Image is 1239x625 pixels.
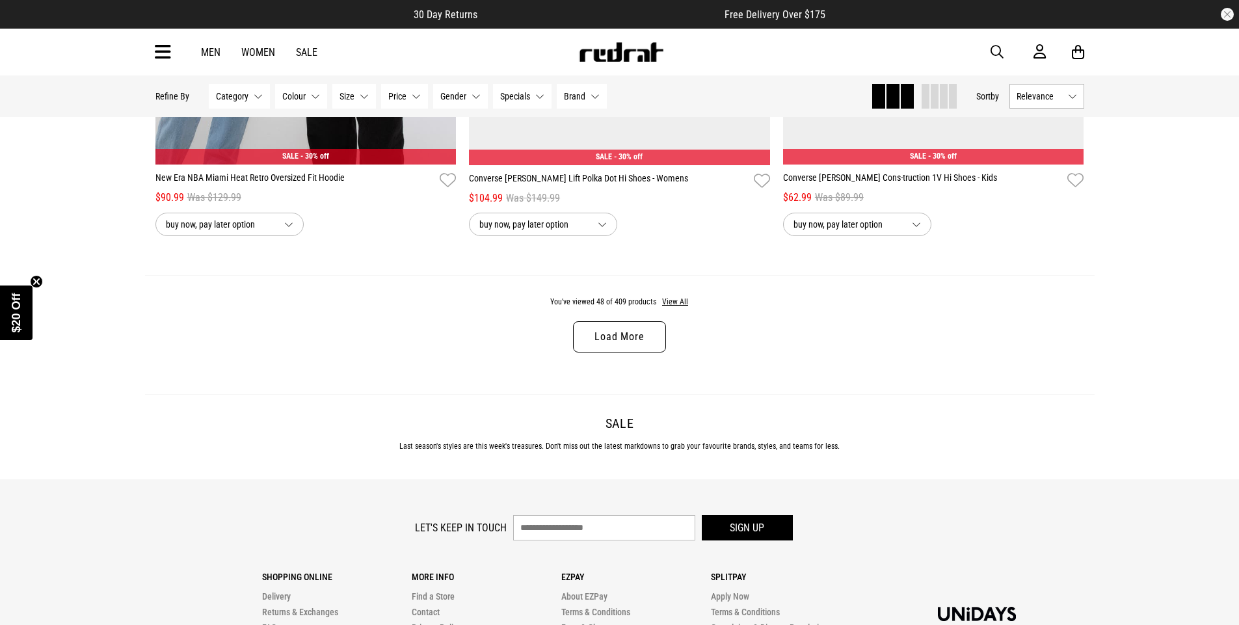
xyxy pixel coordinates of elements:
[578,42,664,62] img: Redrat logo
[711,591,749,602] a: Apply Now
[10,5,49,44] button: Open LiveChat chat widget
[241,46,275,59] a: Women
[1017,91,1063,101] span: Relevance
[702,515,793,540] button: Sign up
[661,297,689,308] button: View All
[469,172,749,191] a: Converse [PERSON_NAME] Lift Polka Dot Hi Shoes - Womens
[388,91,406,101] span: Price
[711,572,860,582] p: Splitpay
[415,522,507,534] label: Let's keep in touch
[155,190,184,206] span: $90.99
[275,84,327,109] button: Colour
[479,217,587,232] span: buy now, pay later option
[783,190,812,206] span: $62.99
[561,607,630,617] a: Terms & Conditions
[928,152,957,161] span: - 30% off
[815,190,864,206] span: Was $89.99
[187,190,241,206] span: Was $129.99
[155,442,1084,451] p: Last season's styles are this week's treasures. Don't miss out the latest markdowns to grab your ...
[561,591,607,602] a: About EZPay
[503,8,699,21] iframe: Customer reviews powered by Trustpilot
[216,91,248,101] span: Category
[711,607,780,617] a: Terms & Conditions
[262,572,412,582] p: Shopping Online
[300,152,329,161] span: - 30% off
[469,191,503,206] span: $104.99
[30,275,43,288] button: Close teaser
[412,591,455,602] a: Find a Store
[155,171,435,190] a: New Era NBA Miami Heat Retro Oversized Fit Hoodie
[557,84,607,109] button: Brand
[938,607,1016,621] img: Unidays
[561,572,711,582] p: Ezpay
[155,416,1084,431] h2: Sale
[282,152,299,161] span: SALE
[412,572,561,582] p: More Info
[282,91,306,101] span: Colour
[573,321,665,352] a: Load More
[910,152,926,161] span: SALE
[381,84,428,109] button: Price
[412,607,440,617] a: Contact
[440,91,466,101] span: Gender
[1009,84,1084,109] button: Relevance
[614,152,643,161] span: - 30% off
[793,217,901,232] span: buy now, pay later option
[500,91,530,101] span: Specials
[783,171,1063,190] a: Converse [PERSON_NAME] Cons-truction 1V Hi Shoes - Kids
[296,46,317,59] a: Sale
[209,84,270,109] button: Category
[155,91,189,101] p: Refine By
[155,213,304,236] button: buy now, pay later option
[550,297,656,306] span: You've viewed 48 of 409 products
[991,91,999,101] span: by
[976,88,999,104] button: Sortby
[262,591,291,602] a: Delivery
[783,213,931,236] button: buy now, pay later option
[433,84,488,109] button: Gender
[340,91,354,101] span: Size
[166,217,274,232] span: buy now, pay later option
[469,213,617,236] button: buy now, pay later option
[564,91,585,101] span: Brand
[201,46,220,59] a: Men
[10,293,23,332] span: $20 Off
[493,84,552,109] button: Specials
[414,8,477,21] span: 30 Day Returns
[262,607,338,617] a: Returns & Exchanges
[332,84,376,109] button: Size
[725,8,825,21] span: Free Delivery Over $175
[596,152,612,161] span: SALE
[506,191,560,206] span: Was $149.99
